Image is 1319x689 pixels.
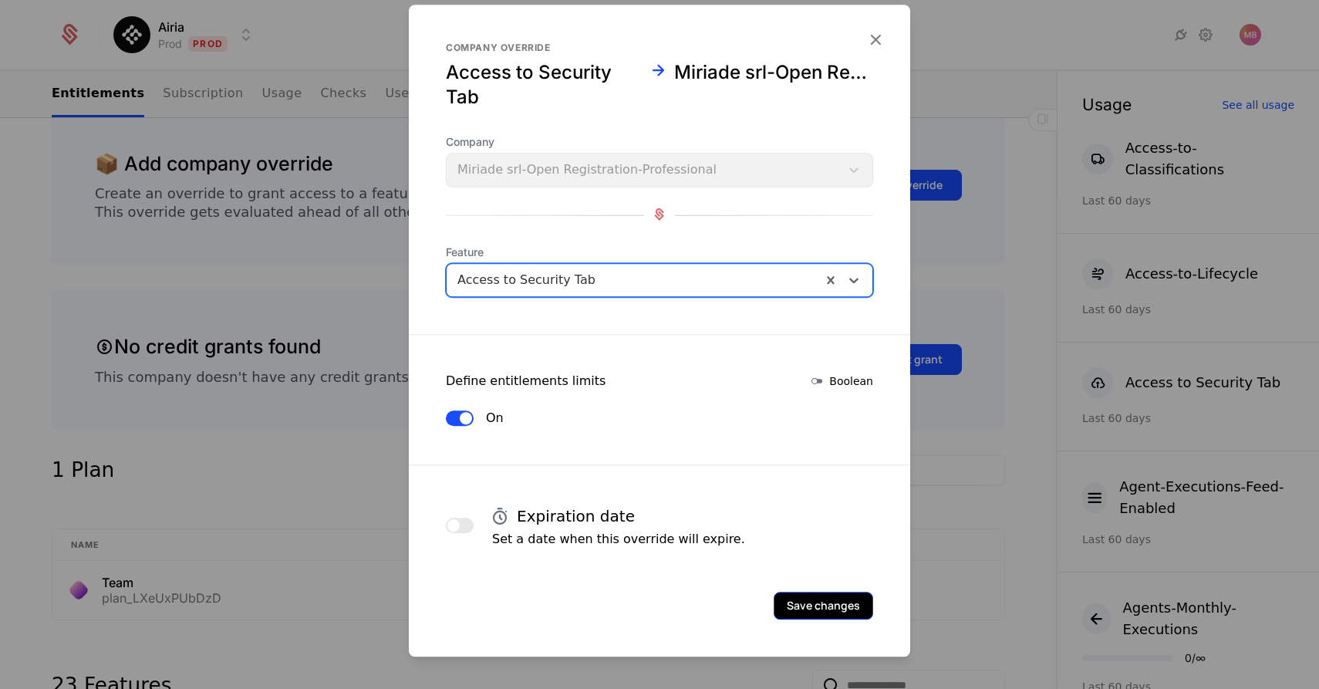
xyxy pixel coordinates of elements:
[446,60,642,110] div: Access to Security Tab
[446,134,873,150] span: Company
[774,592,873,620] button: Save changes
[486,409,504,427] label: On
[517,505,635,527] h4: Expiration date
[446,245,873,260] span: Feature
[446,42,873,54] div: Company override
[674,60,873,110] div: Miriade srl-Open Registration-Professional
[446,372,606,390] div: Define entitlements limits
[829,373,873,389] span: Boolean
[492,530,745,549] p: Set a date when this override will expire.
